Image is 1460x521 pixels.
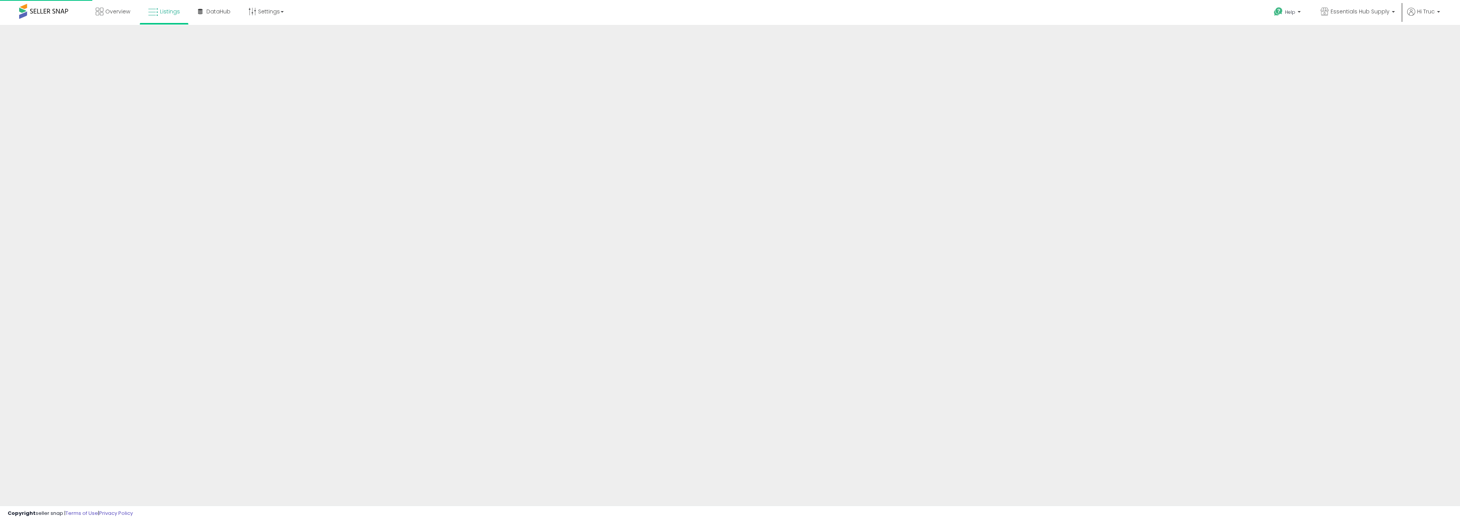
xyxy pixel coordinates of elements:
[1274,7,1283,16] i: Get Help
[1407,8,1440,25] a: Hi Truc
[1331,8,1390,15] span: Essentials Hub Supply
[206,8,231,15] span: DataHub
[160,8,180,15] span: Listings
[1417,8,1435,15] span: Hi Truc
[1268,1,1308,25] a: Help
[1285,9,1295,15] span: Help
[105,8,130,15] span: Overview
